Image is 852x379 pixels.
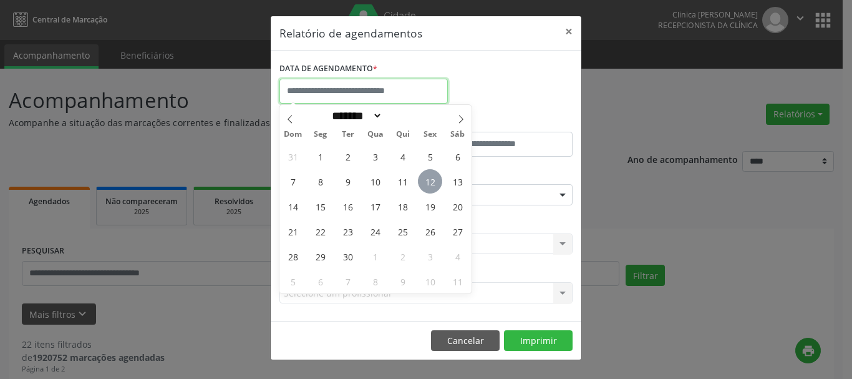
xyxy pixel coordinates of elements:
span: Setembro 18, 2025 [390,194,415,219]
span: Setembro 4, 2025 [390,144,415,169]
span: Setembro 16, 2025 [336,194,360,219]
span: Agosto 31, 2025 [281,144,305,169]
span: Setembro 22, 2025 [308,219,332,244]
span: Outubro 5, 2025 [281,269,305,293]
span: Setembro 15, 2025 [308,194,332,219]
span: Setembro 8, 2025 [308,169,332,194]
span: Setembro 5, 2025 [418,144,442,169]
span: Outubro 7, 2025 [336,269,360,293]
span: Sáb [444,130,472,139]
span: Setembro 10, 2025 [363,169,387,194]
span: Setembro 25, 2025 [390,219,415,244]
label: DATA DE AGENDAMENTO [279,59,377,79]
select: Month [327,109,382,122]
span: Setembro 19, 2025 [418,194,442,219]
span: Setembro 26, 2025 [418,219,442,244]
span: Setembro 28, 2025 [281,244,305,268]
span: Setembro 29, 2025 [308,244,332,268]
span: Setembro 20, 2025 [445,194,470,219]
span: Setembro 2, 2025 [336,144,360,169]
input: Year [382,109,424,122]
span: Setembro 13, 2025 [445,169,470,194]
span: Setembro 11, 2025 [390,169,415,194]
span: Setembro 14, 2025 [281,194,305,219]
button: Cancelar [431,330,500,352]
button: Close [556,16,581,47]
span: Outubro 2, 2025 [390,244,415,268]
span: Outubro 10, 2025 [418,269,442,293]
span: Setembro 6, 2025 [445,144,470,169]
span: Setembro 27, 2025 [445,219,470,244]
span: Seg [307,130,334,139]
span: Setembro 23, 2025 [336,219,360,244]
span: Setembro 12, 2025 [418,169,442,194]
span: Outubro 3, 2025 [418,244,442,268]
span: Outubro 1, 2025 [363,244,387,268]
span: Setembro 21, 2025 [281,219,305,244]
span: Outubro 6, 2025 [308,269,332,293]
span: Outubro 11, 2025 [445,269,470,293]
span: Dom [279,130,307,139]
label: ATÉ [429,112,573,132]
span: Outubro 4, 2025 [445,244,470,268]
span: Outubro 8, 2025 [363,269,387,293]
span: Ter [334,130,362,139]
span: Setembro 1, 2025 [308,144,332,169]
span: Outubro 9, 2025 [390,269,415,293]
span: Setembro 7, 2025 [281,169,305,194]
h5: Relatório de agendamentos [279,25,422,41]
span: Setembro 30, 2025 [336,244,360,268]
span: Setembro 9, 2025 [336,169,360,194]
span: Qui [389,130,417,139]
span: Qua [362,130,389,139]
button: Imprimir [504,330,573,352]
span: Setembro 3, 2025 [363,144,387,169]
span: Setembro 17, 2025 [363,194,387,219]
span: Setembro 24, 2025 [363,219,387,244]
span: Sex [417,130,444,139]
